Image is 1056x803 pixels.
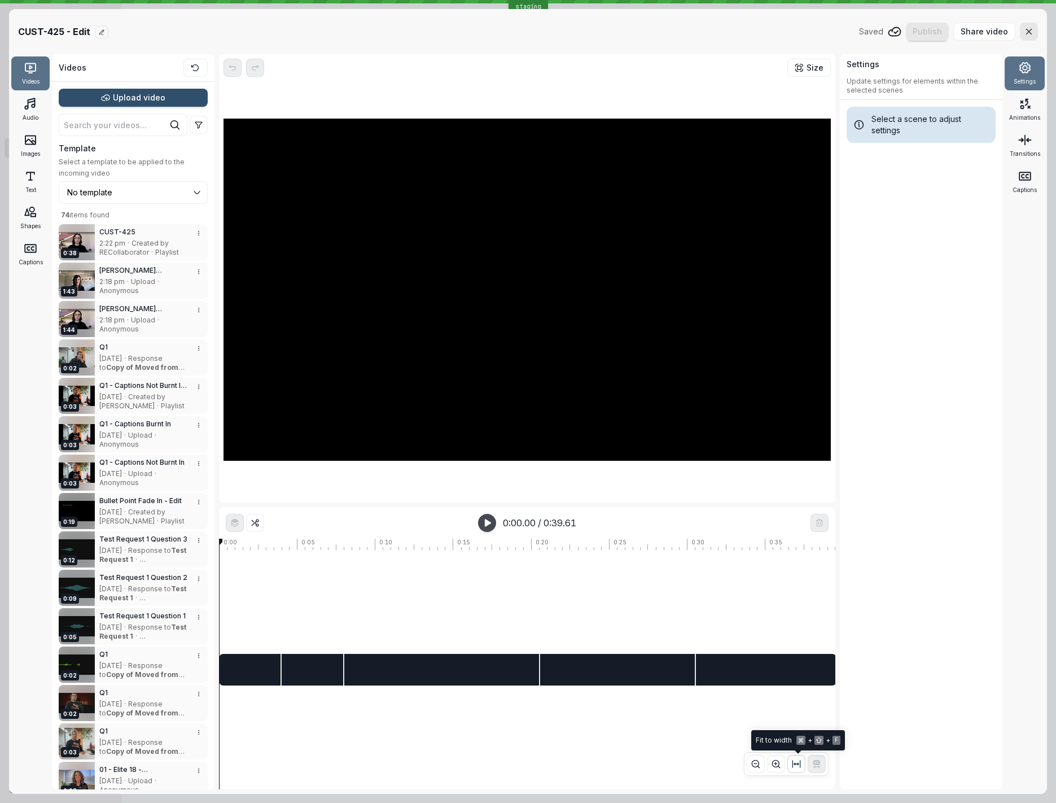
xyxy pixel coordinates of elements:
span: Images [21,149,40,158]
span: · [155,517,161,526]
span: · [133,632,139,641]
span: · [155,277,161,286]
span: Publish [913,26,942,37]
button: Filters [190,116,208,134]
span: Anonymous [99,478,139,487]
span: CUST-425 [99,228,135,236]
a: Copy of Moved from RE1 to RE2, then Copied back to RE1 [99,747,185,774]
div: 0:03 [61,785,79,796]
span: Response to [99,700,185,735]
span: · [155,316,161,325]
img: f3244d6b-1b68-40e1-ae57-42b32a042caa_poster.0000001.jpg [59,608,95,644]
span: items found [59,211,208,220]
span: · [155,401,161,411]
span: · [122,738,128,747]
span: · [122,392,128,401]
div: 1:44 [61,325,77,335]
button: Edit title [95,25,108,39]
span: [DATE] [99,776,122,785]
input: Search your videos... [59,114,187,136]
span: 2:18 pm [99,277,125,286]
button: Expand to fit captions [808,755,826,773]
span: [PERSON_NAME] Composite [99,304,162,322]
span: [PERSON_NAME] Composite [99,266,162,283]
h2: Settings [847,59,879,70]
span: · [122,584,128,593]
div: [object Object],[object Object],[object Object] [99,738,187,756]
span: Videos [22,77,40,86]
span: Captions [1013,185,1037,194]
span: 0:39.61 [544,517,576,529]
a: Copy of Moved from RE1 to RE2, then Copied back to RE1 [99,670,185,697]
span: · [122,508,128,517]
button: [object Object] [246,514,264,532]
span: Response to [99,354,185,390]
span: Test Request 1 Question 2 [99,573,187,582]
span: Anonymous [99,440,139,448]
button: [object Object] [767,755,785,773]
span: / [538,517,541,529]
span: Animations [1009,113,1040,122]
span: · [133,555,139,564]
span: Fit to width [756,737,792,744]
span: Bullet Point Fade In - Edit [99,496,182,505]
div: 0:05 [61,632,79,642]
span: · [122,431,128,440]
img: d4e2404a-9b99-4972-b7c0-68106ef5b90a_poster.0000001.jpg [59,416,95,452]
img: df7db496-d254-4adc-848d-db7103add02f_poster.0000001.jpg [59,570,95,606]
div: 0:38 [61,248,79,258]
span: Created by [PERSON_NAME] [99,392,165,410]
button: Share video [953,23,1015,41]
img: b13d6bfe-03bf-496d-9bd9-2eddc025f683_poster.0000001.jpg [59,263,95,299]
span: Q1 [99,688,108,697]
div: [object Object],[object Object],[object Object] [99,661,187,679]
span: · [122,623,128,632]
span: Settings [1014,77,1036,86]
a: Copy of Moved from RE1 to RE2, then Copied back to RE1 [99,363,185,390]
button: [object Object] [478,514,496,532]
span: Response to [99,584,186,602]
span: Q1 [99,343,108,351]
span: [DATE] [99,700,122,708]
a: Test Request 1 [99,584,186,602]
img: ac6ded80-b572-4085-87ec-adf5249d26db_poster.0000001.jpg [59,301,95,337]
span: Shapes [20,221,41,230]
span: Q1 - Captions Burnt In [99,420,171,428]
a: Test Request 1 [99,623,186,640]
span: · [125,277,131,286]
button: [object Object] [224,59,242,77]
span: Upload [131,277,155,286]
img: 2ff03f1c-f733-419c-ba50-de30a302f50d_poster.0000001.jpg [59,339,95,376]
span: Q1 [99,650,108,658]
span: [DATE] [99,354,122,363]
span: · [125,239,132,248]
span: Upload [131,316,155,324]
span: 01 - Elite 18 - [PERSON_NAME] - What is your name, title, and company-.mp4 [99,765,187,801]
span: Response to [99,623,186,640]
img: cdcaadca-816a-4959-8c3b-5be3c7316279_poster.0000001.jpg [59,685,95,721]
button: Upload video [59,89,208,107]
span: Created by RECollaborator [99,239,169,256]
div: [object Object],[object Object],[object Object] [99,546,187,564]
div: [object Object],[object Object],[object Object] [99,354,187,372]
a: Test Request 1 [99,546,186,564]
span: Response to [99,661,185,697]
div: 0:03 [61,478,79,488]
span: [DATE] [99,508,122,516]
span: Q1 - Captions Not Burnt In [99,458,185,466]
h2: Videos [59,62,86,73]
span: Select a template to be applied to the incoming video [59,156,208,179]
div: 0:03 [61,747,79,757]
span: [DATE] [99,469,122,478]
span: · [122,661,128,670]
span: [DATE] [99,584,122,593]
div: [object Object],[object Object],[object Object] [99,700,187,718]
div: [object Object],[object Object],[object Object] [99,623,187,641]
div: 0:09 [61,593,79,604]
span: [DATE] [99,546,122,555]
span: Test Request 1 Question 1 [99,612,186,620]
img: fbe3dae7-5494-47c2-a5ae-558efece9d17_poster.0000001.jpg [59,647,95,683]
span: Select a scene to adjust settings [871,114,961,135]
img: ac6ded80-b572-4085-87ec-adf5249d26db_poster.0000001.jpg [59,224,95,260]
img: f5ae9004-26af-498e-8090-795d466d3f45_poster.0000001.jpg [59,455,95,491]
